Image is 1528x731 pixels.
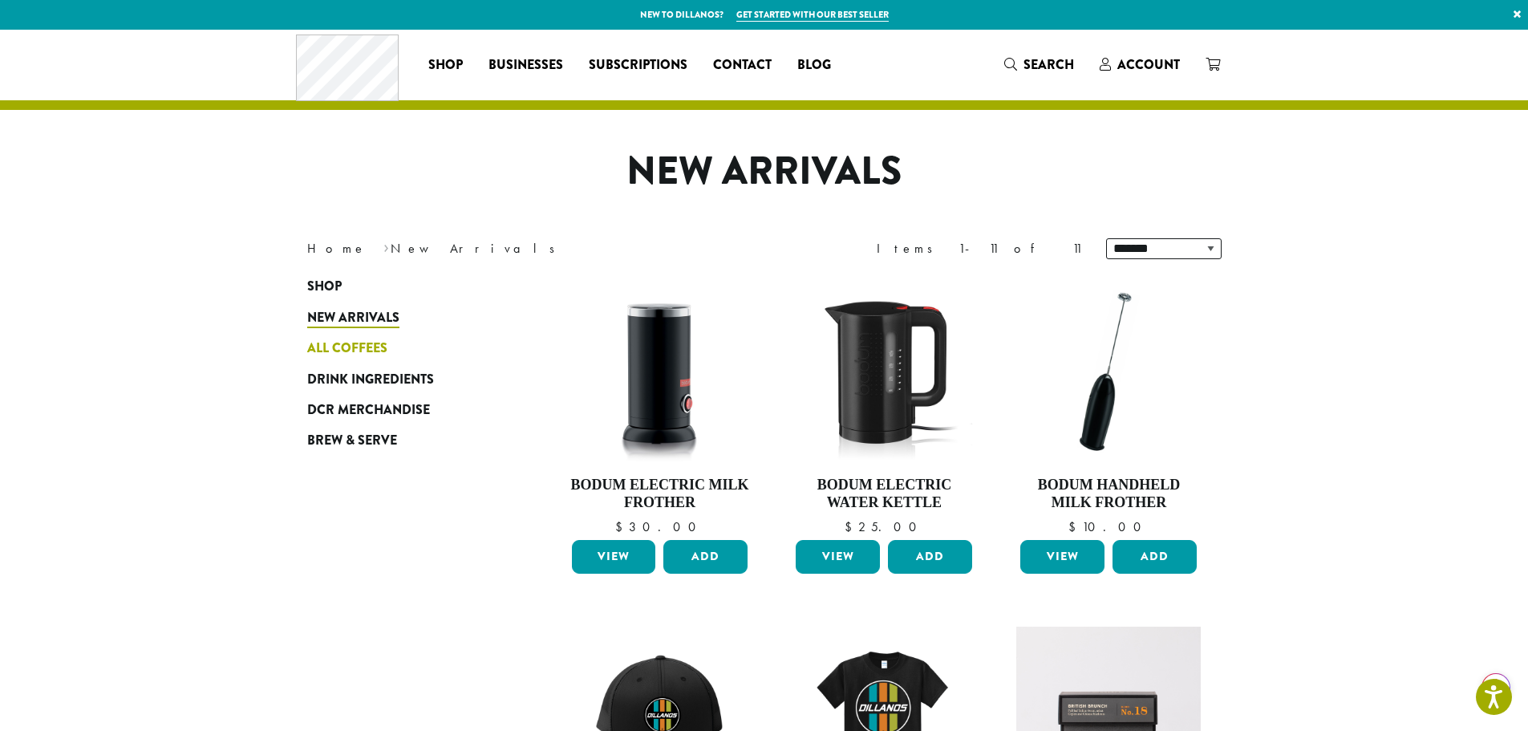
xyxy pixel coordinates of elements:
a: Bodum Electric Milk Frother $30.00 [568,279,752,534]
a: View [572,540,656,574]
span: Businesses [488,55,563,75]
span: Shop [307,277,342,297]
a: All Coffees [307,333,500,363]
button: Add [663,540,748,574]
span: Brew & Serve [307,431,397,451]
bdi: 10.00 [1068,518,1149,535]
a: Brew & Serve [307,425,500,456]
a: Get started with our best seller [736,8,889,22]
a: Shop [415,52,476,78]
span: DCR Merchandise [307,400,430,420]
span: Subscriptions [589,55,687,75]
a: View [1020,540,1104,574]
span: $ [1068,518,1082,535]
span: Drink Ingredients [307,370,434,390]
a: Bodum Electric Water Kettle $25.00 [792,279,976,534]
span: Account [1117,55,1180,74]
nav: Breadcrumb [307,239,740,258]
a: View [796,540,880,574]
bdi: 30.00 [615,518,703,535]
span: › [383,234,389,258]
h1: New Arrivals [295,148,1234,195]
button: Add [888,540,972,574]
span: Blog [797,55,831,75]
bdi: 25.00 [845,518,924,535]
a: Search [991,51,1087,78]
a: New Arrivals [307,303,500,333]
span: $ [615,518,629,535]
a: Bodum Handheld Milk Frother $10.00 [1016,279,1201,534]
h4: Bodum Electric Water Kettle [792,477,976,511]
h4: Bodum Handheld Milk Frother [1016,477,1201,511]
span: All Coffees [307,339,387,359]
span: $ [845,518,858,535]
span: Shop [428,55,463,75]
img: DP3955.01.png [792,279,976,464]
a: DCR Merchandise [307,395,500,425]
span: New Arrivals [307,308,399,328]
a: Drink Ingredients [307,363,500,394]
img: DP3927.01-002.png [1016,279,1201,464]
a: Shop [307,271,500,302]
h4: Bodum Electric Milk Frother [568,477,752,511]
button: Add [1113,540,1197,574]
a: Home [307,240,367,257]
span: Search [1023,55,1074,74]
div: Items 1-11 of 11 [877,239,1082,258]
img: DP3954.01-002.png [567,279,752,464]
span: Contact [713,55,772,75]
